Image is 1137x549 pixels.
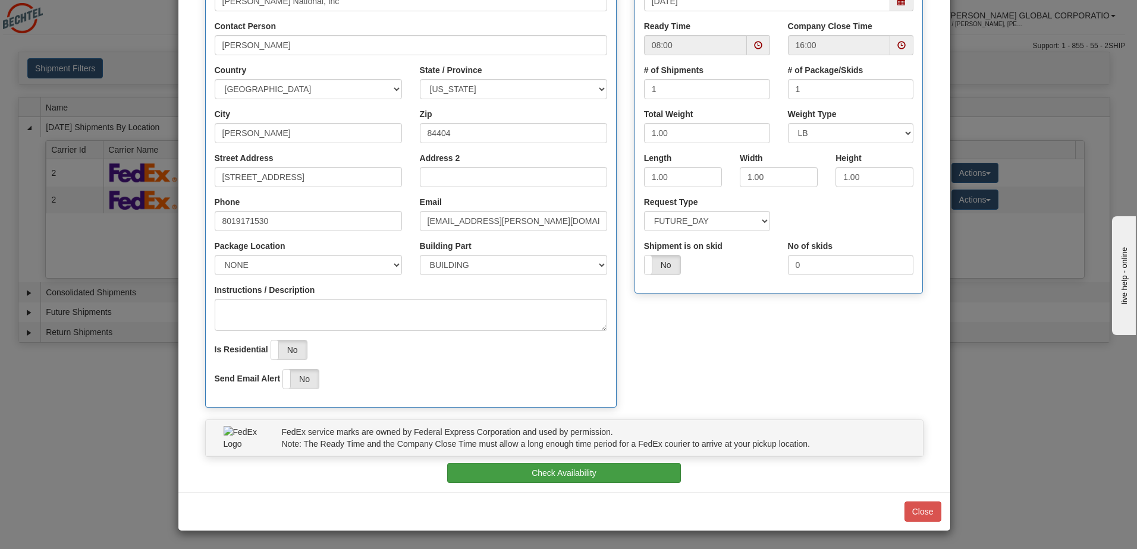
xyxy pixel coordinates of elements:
[215,20,276,32] label: Contact Person
[273,426,914,450] div: FedEx service marks are owned by Federal Express Corporation and used by permission. Note: The Re...
[215,373,281,384] label: Send Email Alert
[420,240,472,252] label: Building Part
[904,501,941,522] button: Close
[788,240,833,252] label: No of skids
[9,10,110,19] div: live help - online
[644,64,703,76] label: # of Shipments
[215,152,274,164] label: Street Address
[271,340,307,359] label: No
[215,240,285,252] label: Package Location
[420,196,442,208] label: Email
[420,108,432,120] label: Zip
[447,463,681,483] button: Check Availability
[644,196,698,208] label: Request Type
[836,152,862,164] label: Height
[215,284,315,296] label: Instructions / Description
[644,20,690,32] label: Ready Time
[645,255,680,274] label: No
[740,152,763,164] label: Width
[215,64,247,76] label: Country
[224,426,264,450] img: FedEx Logo
[420,64,482,76] label: State / Province
[644,108,693,120] label: Total Weight
[788,108,837,120] label: Weight Type
[283,370,319,389] label: No
[644,152,672,164] label: Length
[644,240,723,252] label: Shipment is on skid
[215,196,240,208] label: Phone
[420,152,460,164] label: Address 2
[215,343,268,355] label: Is Residential
[1110,214,1136,335] iframe: chat widget
[788,64,863,76] label: # of Package/Skids
[788,20,872,32] label: Company Close Time
[215,108,230,120] label: City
